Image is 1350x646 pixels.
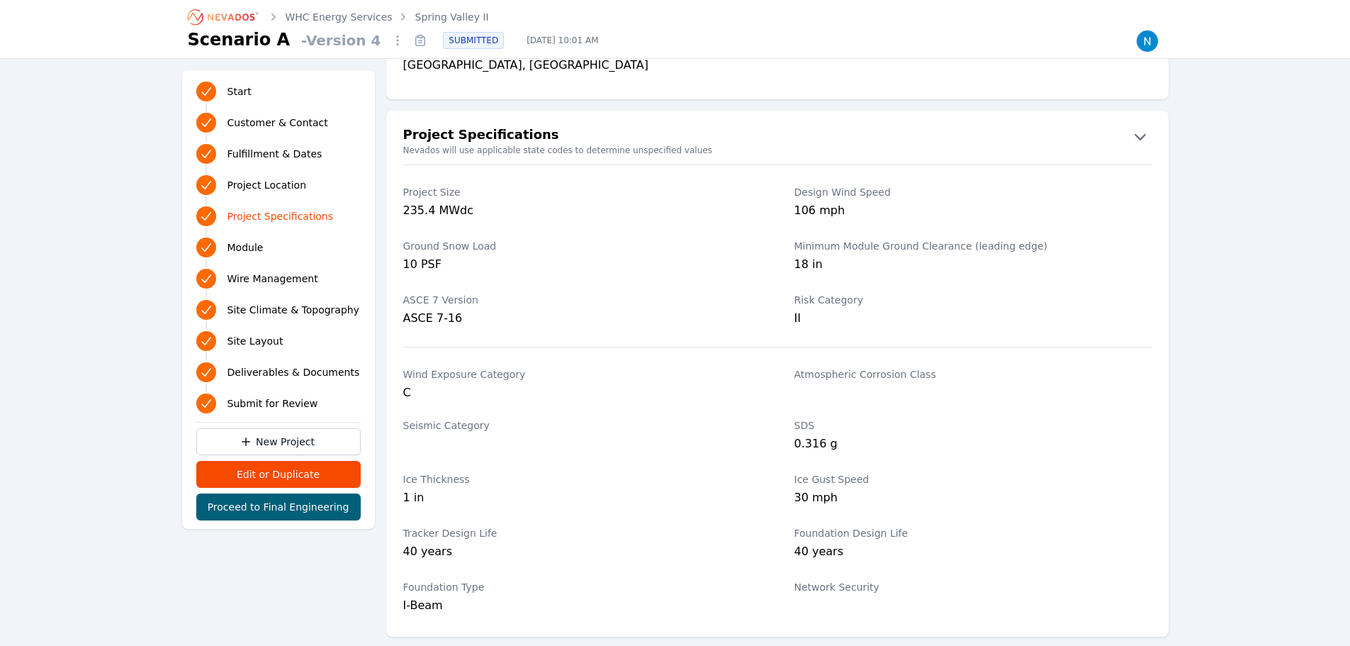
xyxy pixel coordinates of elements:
label: Ice Thickness [403,472,760,486]
label: Project Size [403,185,760,199]
span: Wire Management [227,272,318,286]
button: Proceed to Final Engineering [196,494,361,520]
span: Project Location [227,178,307,192]
a: Spring Valley II [415,10,489,24]
label: Wind Exposure Category [403,367,760,382]
div: I-Beam [403,597,760,614]
div: 18 in [794,256,1152,276]
div: SUBMITTED [443,32,504,49]
div: 30 mph [794,489,1152,509]
img: Nick Rompala [1136,30,1159,52]
span: Project Specifications [227,209,334,223]
span: Fulfillment & Dates [227,147,322,161]
span: [DATE] 10:01 AM [515,35,609,46]
label: ASCE 7 Version [403,293,760,307]
h1: Scenario A [188,28,291,51]
small: Nevados will use applicable state codes to determine unspecified values [386,145,1169,156]
label: Design Wind Speed [794,185,1152,199]
label: SDS [794,418,1152,433]
a: WHC Energy Services [286,10,393,24]
label: Ground Snow Load [403,239,760,253]
a: New Project [196,428,361,455]
div: ASCE 7-16 [403,310,760,327]
div: 10 PSF [403,256,760,276]
label: Foundation Type [403,580,760,594]
div: 0.316 g [794,435,1152,455]
label: Ice Gust Speed [794,472,1152,486]
button: Edit or Duplicate [196,461,361,488]
label: Risk Category [794,293,1152,307]
span: - Version 4 [296,30,386,50]
div: 40 years [794,543,1152,563]
span: Site Climate & Topography [227,303,359,317]
nav: Breadcrumb [188,6,489,28]
label: Foundation Design Life [794,526,1152,540]
label: Tracker Design Life [403,526,760,540]
label: Seismic Category [403,418,760,433]
div: 235.4 MWdc [403,202,760,222]
div: C [403,384,760,401]
span: Submit for Review [227,396,318,411]
label: Network Security [794,580,1152,594]
div: 40 years [403,543,760,563]
button: Project Specifications [386,125,1169,147]
div: II [794,310,1152,327]
span: Start [227,84,252,99]
span: Site Layout [227,334,283,348]
div: [GEOGRAPHIC_DATA], [GEOGRAPHIC_DATA] [403,57,760,77]
nav: Progress [196,79,361,416]
label: Minimum Module Ground Clearance (leading edge) [794,239,1152,253]
div: 106 mph [794,202,1152,222]
span: Module [227,240,264,255]
span: Deliverables & Documents [227,365,360,379]
span: Customer & Contact [227,116,328,130]
label: Atmospheric Corrosion Class [794,367,1152,382]
h2: Project Specifications [403,125,559,147]
div: 1 in [403,489,760,509]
